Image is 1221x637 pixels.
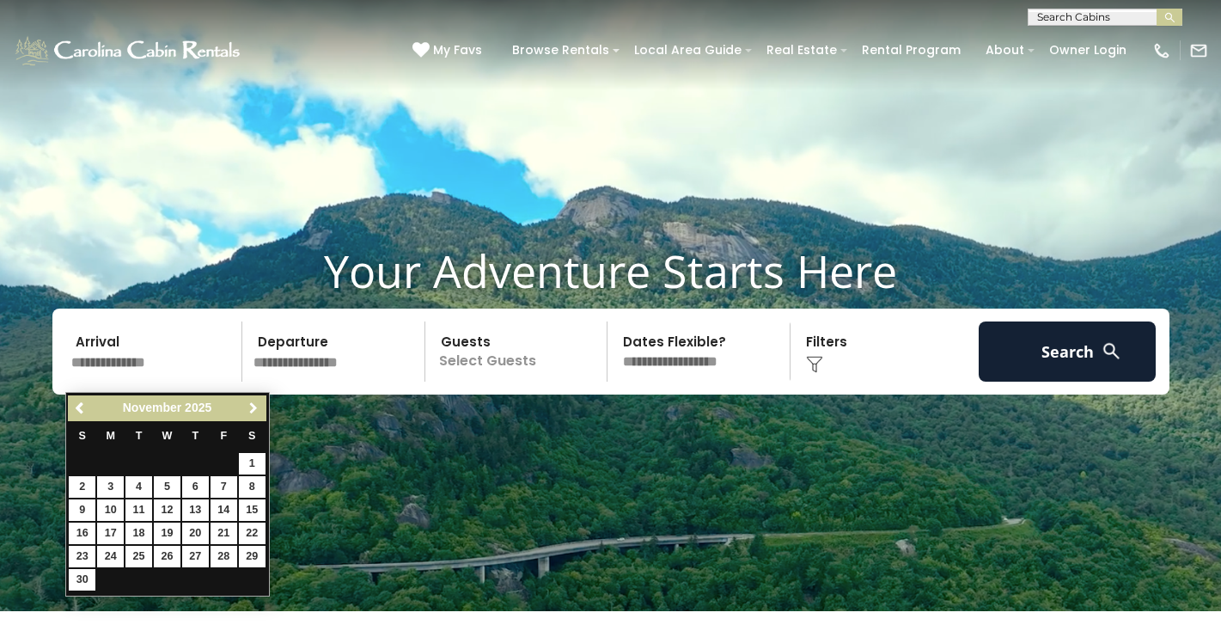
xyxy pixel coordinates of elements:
span: Monday [106,430,115,442]
a: 6 [182,476,209,498]
span: Friday [220,430,227,442]
a: 27 [182,546,209,567]
a: 22 [239,523,266,544]
a: 13 [182,499,209,521]
a: 10 [97,499,124,521]
a: Local Area Guide [626,37,750,64]
a: 9 [69,499,95,521]
img: filter--v1.png [806,356,823,373]
a: 14 [211,499,237,521]
a: 7 [211,476,237,498]
a: 21 [211,523,237,544]
a: 11 [125,499,152,521]
span: My Favs [433,41,482,59]
a: 28 [211,546,237,567]
a: 23 [69,546,95,567]
span: Previous [74,401,88,415]
a: 1 [239,453,266,475]
a: 2 [69,476,95,498]
a: 17 [97,523,124,544]
a: 30 [69,569,95,591]
a: About [977,37,1033,64]
a: 8 [239,476,266,498]
a: Real Estate [758,37,846,64]
img: mail-regular-white.png [1189,41,1208,60]
a: 25 [125,546,152,567]
a: 19 [154,523,180,544]
a: Next [243,398,265,420]
a: 18 [125,523,152,544]
span: Thursday [192,430,199,442]
a: 24 [97,546,124,567]
a: Previous [70,398,91,420]
img: search-regular-white.png [1101,340,1122,362]
a: 5 [154,476,180,498]
h1: Your Adventure Starts Here [13,244,1208,297]
a: 4 [125,476,152,498]
span: Saturday [248,430,255,442]
a: 3 [97,476,124,498]
img: White-1-1-2.png [13,34,245,68]
a: Rental Program [853,37,969,64]
span: 2025 [185,401,211,414]
a: 16 [69,523,95,544]
p: Select Guests [430,322,607,382]
a: 15 [239,499,266,521]
a: 20 [182,523,209,544]
a: 29 [239,546,266,567]
a: Owner Login [1041,37,1135,64]
a: 12 [154,499,180,521]
a: My Favs [412,41,486,60]
a: Browse Rentals [504,37,618,64]
span: November [123,401,181,414]
span: Wednesday [162,430,173,442]
span: Tuesday [136,430,143,442]
button: Search [979,322,1157,382]
img: phone-regular-white.png [1152,41,1171,60]
a: 26 [154,546,180,567]
span: Sunday [79,430,86,442]
span: Next [247,401,260,415]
